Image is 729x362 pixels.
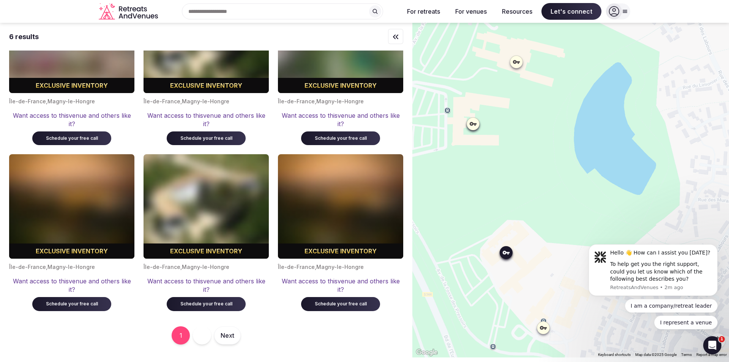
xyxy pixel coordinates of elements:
[719,336,725,342] span: 1
[144,247,269,256] div: Exclusive inventory
[681,353,692,357] a: Terms (opens in new tab)
[9,264,46,270] span: Île-de-France
[496,3,538,20] button: Resources
[32,299,111,307] a: Schedule your free call
[278,98,315,104] span: Île-de-France
[167,299,246,307] a: Schedule your free call
[598,352,631,357] button: Keyboard shortcuts
[315,98,316,104] span: ,
[414,348,439,357] a: Open this area in Google Maps (opens a new window)
[180,98,182,104] span: ,
[278,277,403,294] div: Want access to this venue and others like it?
[278,247,403,256] div: Exclusive inventory
[315,264,316,270] span: ,
[414,348,439,357] img: Google
[99,3,159,20] a: Visit the homepage
[41,135,102,142] div: Schedule your free call
[278,154,403,259] img: Blurred cover image for a premium venue
[214,326,241,345] button: Next
[9,247,134,256] div: Exclusive inventory
[9,277,134,294] div: Want access to this venue and others like it?
[99,3,159,20] svg: Retreats and Venues company logo
[46,264,47,270] span: ,
[310,135,371,142] div: Schedule your free call
[167,134,246,141] a: Schedule your free call
[310,301,371,307] div: Schedule your free call
[47,264,95,270] span: Magny-le-Hongre
[316,264,364,270] span: Magny-le-Hongre
[47,98,95,104] span: Magny-le-Hongre
[301,134,380,141] a: Schedule your free call
[9,111,134,128] div: Want access to this venue and others like it?
[32,134,111,141] a: Schedule your free call
[144,154,269,259] img: Blurred cover image for a premium venue
[180,264,182,270] span: ,
[9,98,46,104] span: Île-de-France
[696,353,727,357] a: Report a map error
[577,237,729,334] iframe: Intercom notifications message
[176,135,237,142] div: Schedule your free call
[144,81,269,90] div: Exclusive inventory
[278,111,403,128] div: Want access to this venue and others like it?
[278,81,403,90] div: Exclusive inventory
[144,264,180,270] span: Île-de-France
[401,3,446,20] button: For retreats
[182,98,229,104] span: Magny-le-Hongre
[9,81,134,90] div: Exclusive inventory
[144,98,180,104] span: Île-de-France
[41,301,102,307] div: Schedule your free call
[144,277,269,294] div: Want access to this venue and others like it?
[144,111,269,128] div: Want access to this venue and others like it?
[635,353,677,357] span: Map data ©2025 Google
[182,264,229,270] span: Magny-le-Hongre
[9,32,39,41] div: 6 results
[46,98,47,104] span: ,
[703,336,721,354] iframe: Intercom live chat
[316,98,364,104] span: Magny-le-Hongre
[9,154,134,259] img: Blurred cover image for a premium venue
[278,264,315,270] span: Île-de-France
[301,299,380,307] a: Schedule your free call
[449,3,493,20] button: For venues
[176,301,237,307] div: Schedule your free call
[541,3,601,20] span: Let's connect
